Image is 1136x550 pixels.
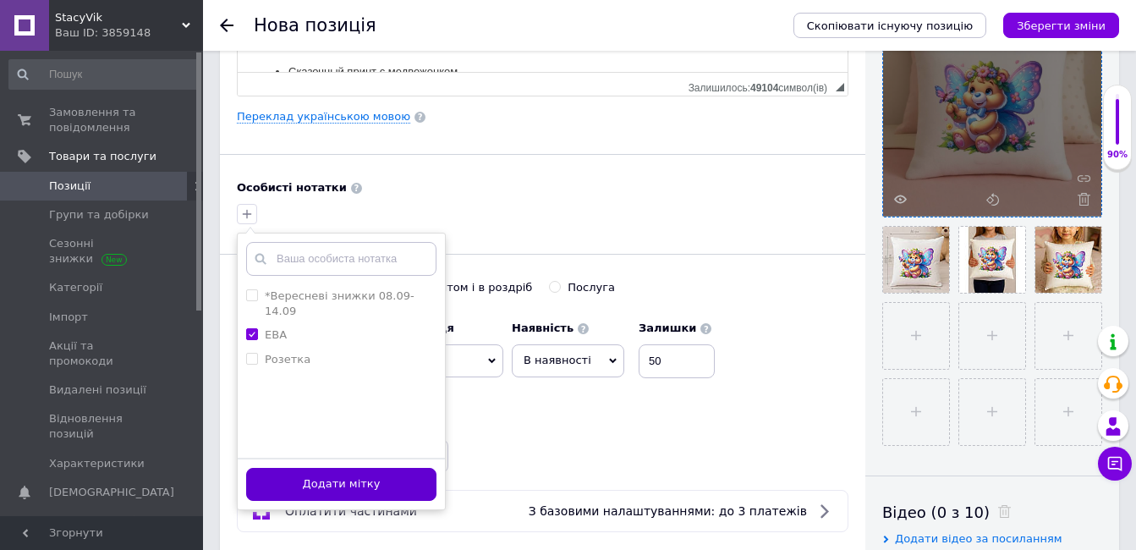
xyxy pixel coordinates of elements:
div: Послуга [568,280,615,295]
b: Залишки [639,322,696,334]
button: Скопіювати існуючу позицію [793,13,986,38]
div: Кiлькiсть символiв [689,78,836,94]
p: Подарите ребёнку радость с . Эта подушка станет любимым аксессуаром девочки – с ней удобно играть... [17,17,593,52]
i: Зберегти зміни [1017,19,1106,32]
span: В наявності [524,354,591,366]
label: Розетка [265,353,310,366]
body: Редактор, 616C9075-F43A-4180-9C0A-4C8049BE1F15 [17,17,593,539]
span: Категорії [49,280,102,295]
p: ✔ Размер 30×30 см – лёгкая и удобная для ребёнка. ✔ Мягкий плюш и гипоаллергенный наполнитель без... [17,63,593,134]
span: Показники роботи компанії [49,514,156,544]
label: *Вересневі знижки 08.09-14.09 [265,289,414,317]
b: Наявність [512,322,573,334]
span: Відновлення позицій [49,411,156,442]
a: Переклад українською мовою [237,110,410,124]
button: Чат з покупцем [1098,447,1132,481]
span: Замовлення та повідомлення [49,105,156,135]
strong: мягкой плюшевой подушкой-игрушкой «Мишка-фея» [163,19,453,31]
div: Оптом і в роздріб [431,280,533,295]
span: Позиції [49,179,91,194]
span: Відео (0 з 10) [882,503,990,521]
span: Характеристики [49,456,145,471]
span: Сезонні знижки [49,236,156,267]
span: шт. [398,344,503,377]
span: 49104 [750,82,778,94]
p: Сказочный принт с медвежонком [51,203,559,221]
input: Пошук [8,59,200,90]
span: Скопіювати існуючу позицію [807,19,973,32]
span: Додати відео за посиланням [895,532,1062,545]
span: Імпорт [49,310,88,325]
span: [DEMOGRAPHIC_DATA] [49,485,174,500]
span: StacyVik [55,10,182,25]
div: Повернутися назад [220,19,233,32]
input: - [639,344,715,378]
span: Групи та добірки [49,207,149,223]
h3: Особенности [17,175,593,190]
button: Додати мітку [246,468,436,501]
div: 90% [1104,149,1131,161]
div: Ваш ID: 3859148 [55,25,203,41]
h1: Нова позиція [254,15,376,36]
span: З базовими налаштуваннями: до 3 платежів [529,504,807,518]
span: Потягніть для зміни розмірів [836,83,844,91]
label: ЕВА [265,328,287,341]
span: Акції та промокоди [49,338,156,369]
button: Зберегти зміни [1003,13,1119,38]
p: 🎁 Идеально для дня рождения, Нового года, Рождества и любого праздника. [17,145,593,162]
span: Товари та послуги [49,149,156,164]
div: 90% Якість заповнення [1103,85,1132,170]
b: Особисті нотатки [237,181,347,194]
input: Ваша особиста нотатка [246,242,436,276]
span: Видалені позиції [49,382,146,398]
span: Оплатити частинами [285,504,417,518]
